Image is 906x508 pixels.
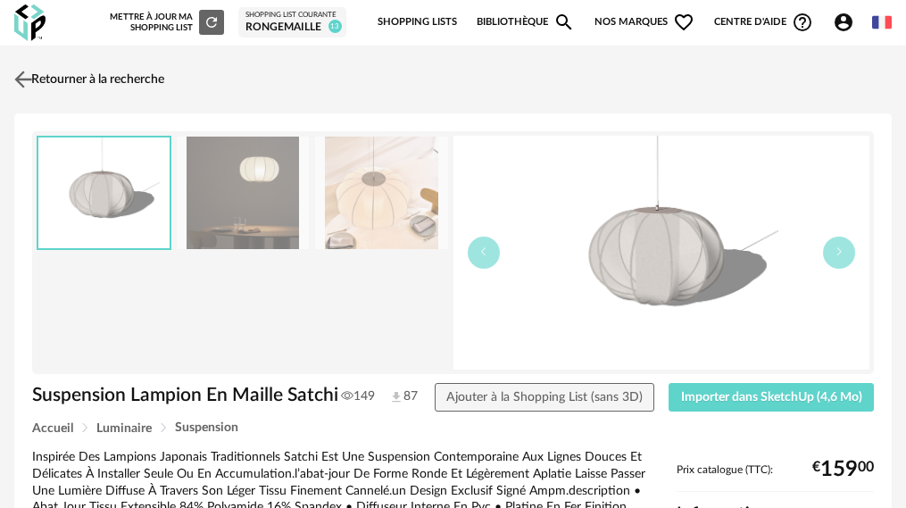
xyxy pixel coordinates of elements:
[341,388,375,404] span: 149
[328,20,342,33] span: 13
[32,383,372,407] h1: Suspension Lampion En Maille Satchi
[389,390,403,404] img: Téléchargements
[453,136,870,370] img: thumbnail.png
[245,21,339,35] div: rongemaille
[389,388,403,404] span: 87
[175,421,238,434] span: Suspension
[681,391,862,404] span: Importer dans SketchUp (4,6 Mo)
[14,4,46,41] img: OXP
[110,10,224,35] div: Mettre à jour ma Shopping List
[38,137,170,249] img: thumbnail.png
[315,137,448,250] img: f6f6f7ae61e8a35edfba873fd1984c97.jpg
[11,66,37,92] img: svg+xml;base64,PHN2ZyB3aWR0aD0iMjQiIGhlaWdodD0iMjQiIHZpZXdCb3g9IjAgMCAyNCAyNCIgZmlsbD0ibm9uZSIgeG...
[204,18,220,27] span: Refresh icon
[96,422,152,435] span: Luminaire
[32,422,73,435] span: Accueil
[32,421,874,435] div: Breadcrumb
[446,391,643,404] span: Ajouter à la Shopping List (sans 3D)
[820,463,858,476] span: 159
[792,12,813,33] span: Help Circle Outline icon
[833,12,854,33] span: Account Circle icon
[177,137,310,250] img: 4e1405278e7c2426963169fb81ac57cb.jpg
[872,12,892,32] img: fr
[673,12,694,33] span: Heart Outline icon
[677,463,874,493] div: Prix catalogue (TTC):
[435,383,655,412] button: Ajouter à la Shopping List (sans 3D)
[10,60,164,99] a: Retourner à la recherche
[477,4,575,41] a: BibliothèqueMagnify icon
[714,12,813,33] span: Centre d'aideHelp Circle Outline icon
[378,4,457,41] a: Shopping Lists
[594,4,694,41] span: Nos marques
[245,11,339,20] div: Shopping List courante
[553,12,575,33] span: Magnify icon
[245,11,339,34] a: Shopping List courante rongemaille 13
[669,383,874,412] button: Importer dans SketchUp (4,6 Mo)
[833,12,862,33] span: Account Circle icon
[812,463,874,476] div: € 00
